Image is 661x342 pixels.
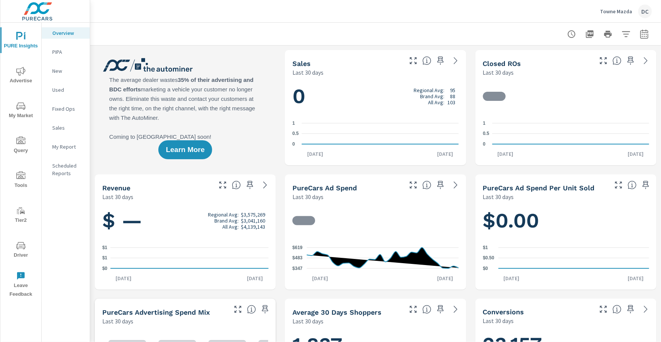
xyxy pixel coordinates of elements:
[622,150,649,158] p: [DATE]
[302,150,328,158] p: [DATE]
[292,255,303,260] text: $483
[292,184,357,192] h5: PureCars Ad Spend
[52,162,84,177] p: Scheduled Reports
[232,180,241,190] span: Total sales revenue over the selected date range. [Source: This data is sourced from the dealer’s...
[3,32,39,50] span: PURE Insights
[52,124,84,132] p: Sales
[242,275,268,282] p: [DATE]
[640,55,652,67] a: See more details in report
[483,256,494,261] text: $0.50
[42,84,90,96] div: Used
[222,224,239,230] p: All Avg:
[450,93,456,99] p: 88
[613,305,622,314] span: The number of dealer-specified goals completed by a visitor. [Source: This data is provided by th...
[450,303,462,315] a: See more details in report
[102,308,210,316] h5: PureCars Advertising Spend Mix
[292,141,295,147] text: 0
[158,140,212,159] button: Learn More
[111,275,137,282] p: [DATE]
[232,303,244,315] button: Make Fullscreen
[492,150,519,158] p: [DATE]
[214,218,239,224] p: Brand Avg:
[640,303,652,315] a: See more details in report
[307,275,333,282] p: [DATE]
[259,303,271,315] span: Save this to your personalized report
[42,122,90,133] div: Sales
[434,55,447,67] span: Save this to your personalized report
[292,121,295,126] text: 1
[434,179,447,191] span: Save this to your personalized report
[628,180,637,190] span: Average cost of advertising per each vehicle sold at the dealer over the selected date range. The...
[582,27,597,42] button: "Export Report to PDF"
[450,179,462,191] a: See more details in report
[414,87,445,93] p: Regional Avg:
[498,275,525,282] p: [DATE]
[597,55,609,67] button: Make Fullscreen
[292,83,458,109] h1: 0
[3,67,39,85] span: Advertise
[600,27,616,42] button: Print Report
[448,99,456,105] p: 103
[483,141,486,147] text: 0
[217,179,229,191] button: Make Fullscreen
[292,245,303,250] text: $619
[407,179,419,191] button: Make Fullscreen
[292,192,323,201] p: Last 30 days
[42,65,90,77] div: New
[407,303,419,315] button: Make Fullscreen
[3,102,39,120] span: My Market
[3,206,39,225] span: Tier2
[52,48,84,56] p: PIPA
[422,56,431,65] span: Number of vehicles sold by the dealership over the selected date range. [Source: This data is sou...
[637,27,652,42] button: Select Date Range
[483,245,488,250] text: $1
[613,56,622,65] span: Number of Repair Orders Closed by the selected dealership group over the selected time range. [So...
[52,143,84,151] p: My Report
[52,67,84,75] p: New
[52,29,84,37] p: Overview
[0,23,41,302] div: nav menu
[42,160,90,179] div: Scheduled Reports
[102,192,133,201] p: Last 30 days
[102,266,108,271] text: $0
[450,87,456,93] p: 95
[625,55,637,67] span: Save this to your personalized report
[241,218,265,224] p: $3,041,160
[102,256,108,261] text: $1
[483,192,514,201] p: Last 30 days
[407,55,419,67] button: Make Fullscreen
[292,60,311,67] h5: Sales
[3,171,39,190] span: Tools
[241,224,265,230] p: $4,139,143
[638,5,652,18] div: DC
[600,8,632,15] p: Towne Mazda
[3,271,39,299] span: Leave Feedback
[292,266,303,271] text: $347
[292,317,323,326] p: Last 30 days
[292,68,323,77] p: Last 30 days
[613,179,625,191] button: Make Fullscreen
[483,266,488,271] text: $0
[483,208,649,234] h1: $0.00
[434,303,447,315] span: Save this to your personalized report
[622,275,649,282] p: [DATE]
[483,131,489,136] text: 0.5
[483,308,524,316] h5: Conversions
[432,150,459,158] p: [DATE]
[241,212,265,218] p: $3,575,269
[432,275,459,282] p: [DATE]
[42,27,90,39] div: Overview
[3,241,39,260] span: Driver
[428,99,445,105] p: All Avg:
[247,305,256,314] span: This table looks at how you compare to the amount of budget you spend per channel as opposed to y...
[52,86,84,94] p: Used
[102,208,268,234] h1: $ —
[625,303,637,315] span: Save this to your personalized report
[42,46,90,58] div: PIPA
[450,55,462,67] a: See more details in report
[597,303,609,315] button: Make Fullscreen
[422,305,431,314] span: A rolling 30 day total of daily Shoppers on the dealership website, averaged over the selected da...
[292,131,299,136] text: 0.5
[640,179,652,191] span: Save this to your personalized report
[166,146,205,153] span: Learn More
